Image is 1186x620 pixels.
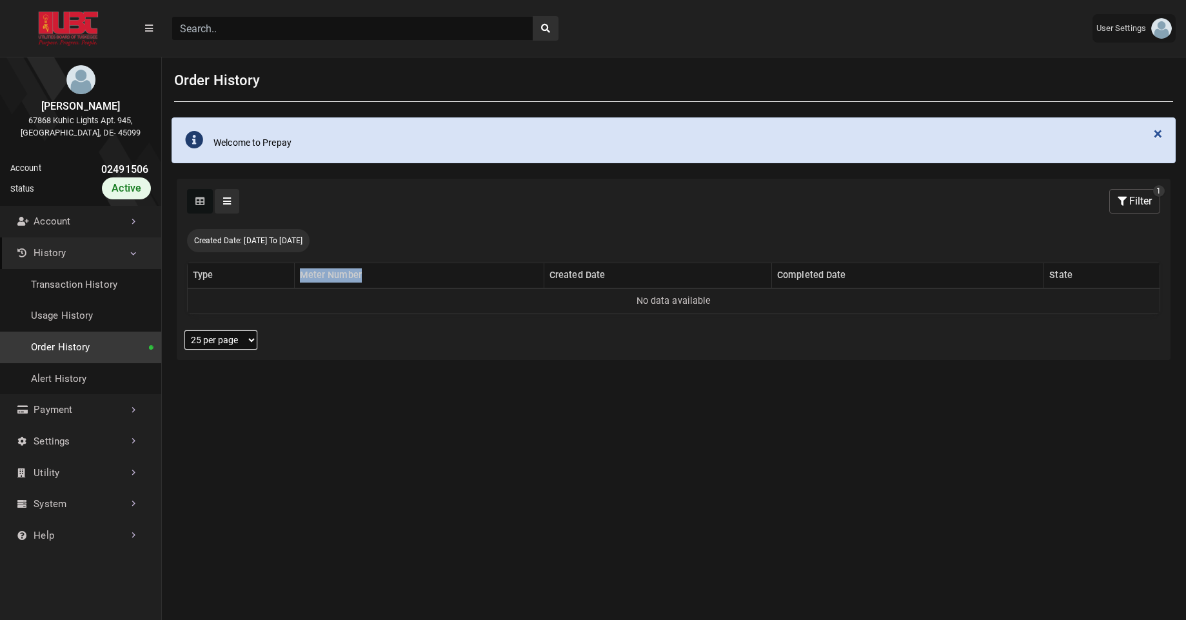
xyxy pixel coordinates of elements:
[294,263,544,288] th: Meter Number
[533,16,558,41] button: search
[1154,125,1162,143] span: ×
[137,17,161,40] button: Menu
[41,162,151,177] div: 02491506
[544,263,771,288] th: Created Date
[102,177,151,199] div: Active
[772,263,1044,288] th: Completed Date
[174,70,260,91] h1: Order History
[188,263,295,288] th: Type
[188,288,1160,314] td: No data available
[1044,263,1160,288] th: State
[10,12,126,46] img: ALTSK Logo
[1153,185,1165,197] span: 1
[10,183,35,195] div: Status
[1096,22,1151,35] span: User Settings
[213,136,292,150] div: Welcome to Prepay
[172,16,533,41] input: Search
[1109,189,1160,214] button: Filter
[10,114,151,139] div: 67868 Kuhic Lights Apt. 945, [GEOGRAPHIC_DATA], DE- 45099
[184,330,257,350] select: Pagination dropdown
[10,162,41,177] div: Account
[194,236,242,245] span: Created Date:
[1141,118,1175,149] button: Close
[1092,14,1176,43] a: User Settings
[10,99,151,114] div: [PERSON_NAME]
[244,236,302,245] span: [DATE] To [DATE]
